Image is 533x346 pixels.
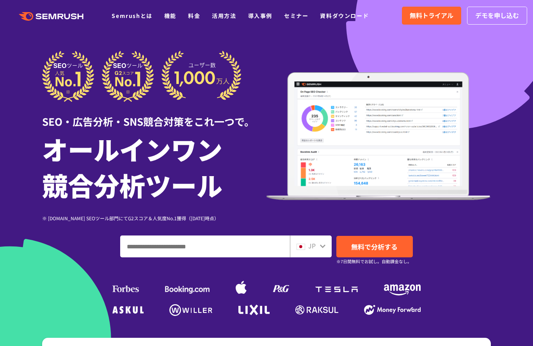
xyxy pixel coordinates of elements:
[402,7,461,25] a: 無料トライアル
[42,214,266,222] div: ※ [DOMAIN_NAME] SEOツール部門にてG2スコア＆人気度No.1獲得（[DATE]時点）
[410,11,453,21] span: 無料トライアル
[188,12,200,20] a: 料金
[475,11,519,21] span: デモを申し込む
[42,102,266,129] div: SEO・広告分析・SNS競合対策をこれ一つで。
[284,12,308,20] a: セミナー
[336,258,412,265] small: ※7日間無料でお試し。自動課金なし。
[336,236,413,257] a: 無料で分析する
[351,242,398,251] span: 無料で分析する
[112,12,152,20] a: Semrushとは
[121,236,290,257] input: ドメイン、キーワードまたはURLを入力してください
[308,241,316,250] span: JP
[212,12,236,20] a: 活用方法
[320,12,369,20] a: 資料ダウンロード
[467,7,527,25] a: デモを申し込む
[164,12,176,20] a: 機能
[248,12,272,20] a: 導入事例
[42,131,266,203] h1: オールインワン 競合分析ツール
